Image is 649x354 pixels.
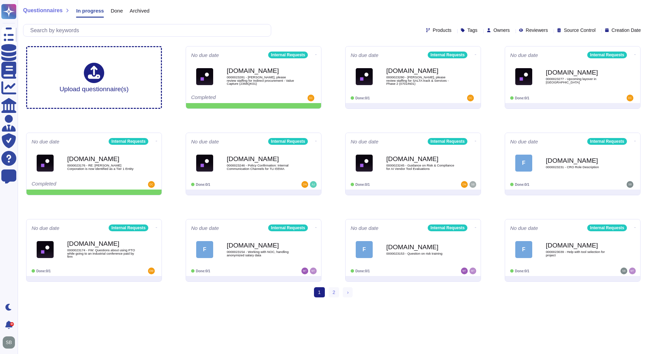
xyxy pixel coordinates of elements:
[191,225,219,231] span: No due date
[314,287,325,297] span: 1
[23,8,62,13] span: Questionnaires
[308,95,314,101] img: user
[196,183,210,186] span: Done: 0/1
[37,155,54,172] img: Logo
[546,157,614,164] b: [DOMAIN_NAME]
[428,224,467,231] div: Internal Requests
[351,53,378,58] span: No due date
[268,224,308,231] div: Internal Requests
[386,252,454,255] span: 0000023153 - Question on risk training
[130,8,149,13] span: Archived
[467,28,478,33] span: Tags
[310,268,317,274] img: user
[351,225,378,231] span: No due date
[3,336,15,349] img: user
[546,77,614,84] span: 0000023277 - Upcoming layover in [GEOGRAPHIC_DATA]
[347,290,349,295] span: ›
[1,335,20,350] button: user
[76,8,104,13] span: In progress
[148,268,155,274] img: user
[27,24,271,36] input: Search by keywords
[227,242,295,249] b: [DOMAIN_NAME]
[59,63,129,92] div: Upload questionnaire(s)
[32,225,59,231] span: No due date
[32,181,115,188] div: Completed
[67,249,135,258] span: 0000023174 - FW: Questions about using PTO while going to an industrial conference paid by firm
[191,95,274,101] div: Completed
[386,156,454,162] b: [DOMAIN_NAME]
[67,240,135,247] b: [DOMAIN_NAME]
[148,181,155,188] img: user
[355,183,370,186] span: Done: 0/1
[36,269,51,273] span: Done: 0/1
[467,95,474,101] img: user
[461,181,468,188] img: user
[386,67,454,74] b: [DOMAIN_NAME]
[587,52,627,58] div: Internal Requests
[510,139,538,144] span: No due date
[227,250,295,257] span: 0000023154 - Working with NOC, handling anonymized salary data
[191,139,219,144] span: No due date
[461,268,468,274] img: user
[469,181,476,188] img: user
[515,96,529,100] span: Done: 0/1
[510,53,538,58] span: No due date
[587,138,627,145] div: Internal Requests
[469,268,476,274] img: user
[32,139,59,144] span: No due date
[546,165,614,169] span: 0000023231 - CRO Role Description
[515,241,532,258] div: F
[310,181,317,188] img: user
[629,268,636,274] img: user
[351,139,378,144] span: No due date
[355,96,370,100] span: Done: 0/1
[510,225,538,231] span: No due date
[268,52,308,58] div: Internal Requests
[428,52,467,58] div: Internal Requests
[227,67,295,74] b: [DOMAIN_NAME]
[356,68,373,85] img: Logo
[515,183,529,186] span: Done: 0/1
[227,156,295,162] b: [DOMAIN_NAME]
[612,28,641,33] span: Creation Date
[587,224,627,231] div: Internal Requests
[356,155,373,172] img: Logo
[428,138,467,145] div: Internal Requests
[433,28,451,33] span: Products
[620,268,627,274] img: user
[301,268,308,274] img: user
[386,164,454,170] span: 0000023245 - Guidance on Risk & Compliance for AI Vendor Tool Evaluations
[494,28,510,33] span: Owners
[515,155,532,172] div: F
[386,244,454,250] b: [DOMAIN_NAME]
[37,241,54,258] img: Logo
[196,68,213,85] img: Logo
[196,269,210,273] span: Done: 0/1
[196,155,213,172] img: Logo
[301,181,308,188] img: user
[526,28,548,33] span: Reviewers
[546,250,614,257] span: 0000023039 - Help with tool selection for project
[111,8,123,13] span: Done
[546,69,614,76] b: [DOMAIN_NAME]
[515,68,532,85] img: Logo
[67,164,135,170] span: 0000023176 - RE: [PERSON_NAME] Corporation is now identified as a Tier 1 Entity
[546,242,614,249] b: [DOMAIN_NAME]
[227,76,295,85] span: 0000023281 - [PERSON_NAME], please review staffing for Indirect procurement - Value Capture (2368...
[196,241,213,258] div: F
[329,287,339,297] a: 2
[67,156,135,162] b: [DOMAIN_NAME]
[356,241,373,258] div: F
[627,181,633,188] img: user
[564,28,595,33] span: Source Control
[386,76,454,85] span: 0000023280 - [PERSON_NAME], please review staffing for SALTA track & Services - Phase 2 (0701IN01)
[10,322,14,326] div: 9+
[355,269,370,273] span: Done: 0/1
[109,138,148,145] div: Internal Requests
[191,53,219,58] span: No due date
[627,95,633,101] img: user
[109,224,148,231] div: Internal Requests
[227,164,295,170] span: 0000023246 - Policy Confirmation: Internal Communication Channels for TLI EEMA
[268,138,308,145] div: Internal Requests
[515,269,529,273] span: Done: 0/1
